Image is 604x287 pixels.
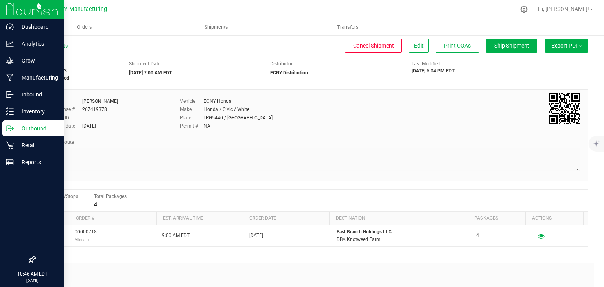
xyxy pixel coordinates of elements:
[337,236,467,243] p: DBA Knotweed Farm
[326,24,369,31] span: Transfers
[6,158,14,166] inline-svg: Reports
[270,60,293,67] label: Distributor
[82,98,118,105] div: [PERSON_NAME]
[53,6,107,13] span: ECNY Manufacturing
[94,201,97,207] strong: 4
[494,43,529,49] span: Ship Shipment
[6,57,14,65] inline-svg: Grow
[129,70,172,76] strong: [DATE] 7:00 AM EDT
[180,106,204,113] label: Make
[14,141,61,150] p: Retail
[6,107,14,115] inline-svg: Inventory
[412,68,455,74] strong: [DATE] 5:04 PM EDT
[4,270,61,278] p: 10:46 AM EDT
[14,39,61,48] p: Analytics
[82,106,107,113] div: 267419378
[94,194,127,199] span: Total Packages
[70,212,156,225] th: Order #
[444,43,471,49] span: Print COAs
[14,90,61,99] p: Inbound
[14,22,61,31] p: Dashboard
[180,98,204,105] label: Vehicle
[204,122,210,130] div: NA
[14,56,61,65] p: Grow
[6,74,14,81] inline-svg: Manufacturing
[282,19,414,35] a: Transfers
[545,39,588,53] button: Export PDF
[525,212,583,225] th: Actions
[8,224,31,248] iframe: Resource center
[414,43,424,49] span: Edit
[14,107,61,116] p: Inventory
[476,232,479,239] span: 4
[35,60,117,67] span: Shipment #
[412,60,440,67] label: Last Modified
[6,141,14,149] inline-svg: Retail
[75,228,97,243] span: 00000718
[519,6,529,13] div: Manage settings
[6,40,14,48] inline-svg: Analytics
[82,122,96,130] div: [DATE]
[129,60,160,67] label: Shipment Date
[538,6,589,12] span: Hi, [PERSON_NAME]!
[436,39,479,53] button: Print COAs
[75,236,97,243] p: Allocated
[6,91,14,98] inline-svg: Inbound
[156,212,243,225] th: Est. arrival time
[66,24,103,31] span: Orders
[180,114,204,121] label: Plate
[468,212,526,225] th: Packages
[14,73,61,82] p: Manufacturing
[151,19,282,35] a: Shipments
[194,24,239,31] span: Shipments
[345,39,402,53] button: Cancel Shipment
[41,269,170,278] span: Notes
[249,232,263,239] span: [DATE]
[204,98,232,105] div: ECNY Honda
[14,157,61,167] p: Reports
[6,23,14,31] inline-svg: Dashboard
[162,232,190,239] span: 9:00 AM EDT
[243,212,329,225] th: Order date
[549,93,580,124] qrcode: 20250820-003
[4,278,61,283] p: [DATE]
[353,43,394,49] span: Cancel Shipment
[486,39,537,53] button: Ship Shipment
[549,93,580,124] img: Scan me!
[270,70,308,76] strong: ECNY Distribution
[409,39,429,53] button: Edit
[23,223,33,232] iframe: Resource center unread badge
[14,124,61,133] p: Outbound
[329,212,468,225] th: Destination
[204,106,249,113] div: Honda / Civic / White
[6,124,14,132] inline-svg: Outbound
[19,19,151,35] a: Orders
[337,228,467,236] p: East Branch Holdings LLC
[180,122,204,130] label: Permit #
[204,114,273,121] div: LRG5440 / [GEOGRAPHIC_DATA]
